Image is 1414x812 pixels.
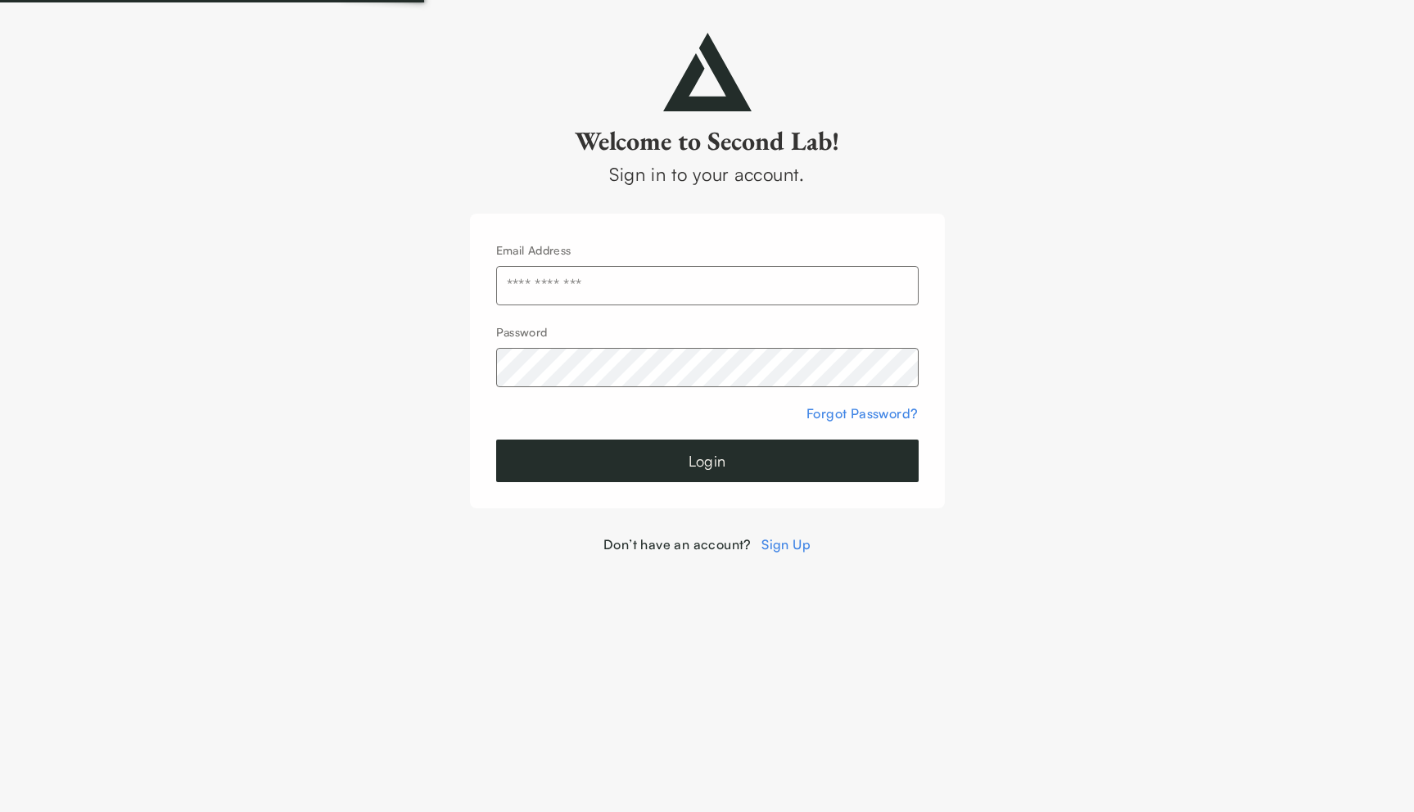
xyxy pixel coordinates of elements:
[470,160,945,187] div: Sign in to your account.
[496,440,919,482] button: Login
[806,405,918,422] a: Forgot Password?
[663,33,752,111] img: secondlab-logo
[761,536,811,553] a: Sign Up
[496,243,571,257] label: Email Address
[496,325,548,339] label: Password
[470,535,945,554] div: Don’t have an account?
[470,124,945,157] h2: Welcome to Second Lab!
